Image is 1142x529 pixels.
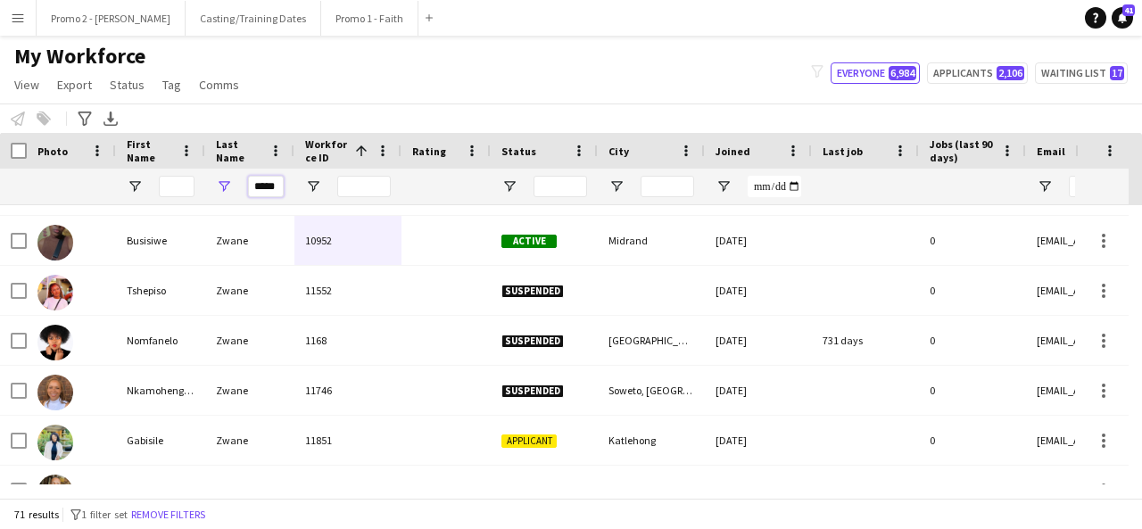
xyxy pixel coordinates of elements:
span: 1 filter set [81,508,128,521]
div: 0 [919,266,1026,315]
div: 0 [919,466,1026,515]
span: 41 [1122,4,1135,16]
div: 0 [919,216,1026,265]
button: Everyone6,984 [831,62,920,84]
button: Open Filter Menu [127,178,143,194]
a: 41 [1112,7,1133,29]
span: Workforce ID [305,137,348,164]
div: 731 days [812,316,919,365]
div: Zwane [205,216,294,265]
div: 11928 [294,466,401,515]
a: Status [103,73,152,96]
div: 0 [919,366,1026,415]
button: Remove filters [128,505,209,525]
img: Nkamoheng Amelia Zwane [37,375,73,410]
input: Workforce ID Filter Input [337,176,391,197]
span: 17 [1110,66,1124,80]
span: 6,984 [889,66,916,80]
div: 10952 [294,216,401,265]
div: Zwane [205,416,294,465]
a: Export [50,73,99,96]
div: [DATE] [705,266,812,315]
button: Open Filter Menu [716,178,732,194]
div: Gabisile [116,416,205,465]
span: Suspended [501,384,564,398]
button: Open Filter Menu [501,178,517,194]
button: Open Filter Menu [1037,178,1053,194]
img: Gabisile Zwane [37,425,73,460]
div: [DATE] [705,216,812,265]
div: Cc [598,466,705,515]
div: Tshepiso [116,266,205,315]
div: Nkamoheng [PERSON_NAME] [116,366,205,415]
span: Applicant [501,434,557,448]
span: Last Name [216,137,262,164]
div: Nomfanelo [116,316,205,365]
a: View [7,73,46,96]
div: [DATE] [705,316,812,365]
div: [DATE] [705,366,812,415]
span: Suspended [501,335,564,348]
div: 0 [919,416,1026,465]
span: 2,106 [997,66,1024,80]
span: Comms [199,77,239,93]
div: Soweto, [GEOGRAPHIC_DATA] [598,366,705,415]
span: Email [1037,145,1065,158]
button: Promo 2 - [PERSON_NAME] [37,1,186,36]
input: Joined Filter Input [748,176,801,197]
div: 0 [919,316,1026,365]
span: Jobs (last 90 days) [930,137,994,164]
div: 11746 [294,366,401,415]
span: Status [501,145,536,158]
img: Tshepiso Zwane [37,275,73,310]
div: Muziwamantungwa [116,466,205,515]
div: Zwane [205,316,294,365]
input: Last Name Filter Input [248,176,284,197]
button: Open Filter Menu [305,178,321,194]
button: Casting/Training Dates [186,1,321,36]
input: City Filter Input [641,176,694,197]
button: Open Filter Menu [608,178,625,194]
span: Photo [37,145,68,158]
button: Waiting list17 [1035,62,1128,84]
img: Nomfanelo Zwane [37,325,73,360]
div: Zwane [205,366,294,415]
img: Muziwamantungwa Zwane [37,475,73,510]
div: Busisiwe [116,216,205,265]
app-action-btn: Export XLSX [100,108,121,129]
div: 11851 [294,416,401,465]
span: My Workforce [14,43,145,70]
span: Suspended [501,285,564,298]
span: Joined [716,145,750,158]
span: First Name [127,137,173,164]
a: Tag [155,73,188,96]
a: Comms [192,73,246,96]
div: [DATE] [705,416,812,465]
input: Status Filter Input [534,176,587,197]
span: Active [501,235,557,248]
span: Tag [162,77,181,93]
div: Katlehong [598,416,705,465]
div: 1168 [294,316,401,365]
img: Busisiwe Zwane [37,225,73,260]
div: Zwane [205,266,294,315]
span: Last job [823,145,863,158]
app-action-btn: Advanced filters [74,108,95,129]
div: [GEOGRAPHIC_DATA] [598,316,705,365]
button: Open Filter Menu [216,178,232,194]
span: Status [110,77,145,93]
span: Rating [412,145,446,158]
span: Export [57,77,92,93]
div: Zwane [205,466,294,515]
button: Promo 1 - Faith [321,1,418,36]
div: [DATE] [705,466,812,515]
span: City [608,145,629,158]
div: 11552 [294,266,401,315]
button: Applicants2,106 [927,62,1028,84]
input: First Name Filter Input [159,176,194,197]
div: Midrand [598,216,705,265]
span: View [14,77,39,93]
